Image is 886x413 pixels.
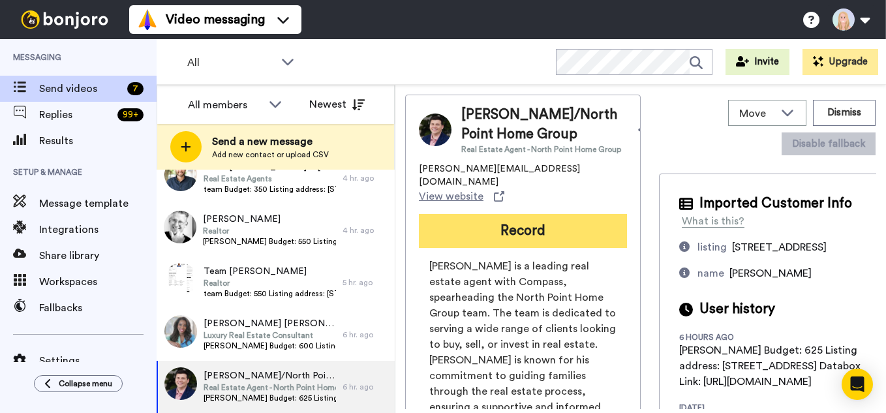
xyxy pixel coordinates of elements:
div: 6 hours ago [679,332,764,343]
span: Collapse menu [59,378,112,389]
span: Realtor [204,278,336,288]
span: Imported Customer Info [699,194,852,213]
div: 99 + [117,108,144,121]
span: Realtor [203,226,336,236]
span: Send a new message [212,134,329,149]
span: team Budget: 550 Listing address: [STREET_ADDRESS][PERSON_NAME] Databox Link: [URL][DOMAIN_NAME] [204,288,336,299]
span: Real Estate Agent - North Point Home Group [461,144,625,155]
button: Invite [726,49,789,75]
span: Real Estate Agent - North Point Home Group [204,382,336,393]
span: Message template [39,196,157,211]
span: Real Estate Agents [204,174,336,184]
a: View website [419,189,504,204]
div: 6 hr. ago [343,329,388,340]
button: Disable fallback [782,132,876,155]
div: 5 hr. ago [343,277,388,288]
button: Newest [299,91,374,117]
span: View website [419,189,483,204]
span: Fallbacks [39,300,157,316]
span: Add new contact or upload CSV [212,149,329,160]
span: Video messaging [166,10,265,29]
span: Results [39,133,157,149]
span: [PERSON_NAME] Budget: 600 Listing address: [STREET_ADDRESS] Databox Link: [URL][DOMAIN_NAME] [204,341,336,351]
span: Share library [39,248,157,264]
span: Replies [39,107,112,123]
span: [PERSON_NAME]/North Point Home Group [204,369,336,382]
img: 67e933c4-4553-4985-9259-be34127d3e25.jpg [164,315,197,348]
img: 2e941583-7251-46f5-8172-10250f9e2c7d.jpg [164,211,196,243]
div: [DATE] [679,403,764,413]
span: [PERSON_NAME] Budget: 550 Listing address: [STREET_ADDRESS][PERSON_NAME] Databox Link: [URL][DOMA... [203,236,336,247]
img: Image of Keith Keith Garafola/North Point Home Group [419,114,451,146]
span: Send videos [39,81,122,97]
div: name [697,266,724,281]
span: Team [PERSON_NAME] [204,265,336,278]
div: 7 [127,82,144,95]
div: All members [188,97,262,113]
div: [PERSON_NAME] Budget: 625 Listing address: [STREET_ADDRESS] Databox Link: [URL][DOMAIN_NAME] [679,343,863,390]
span: [PERSON_NAME]/North Point Home Group [461,105,625,144]
img: 56229b50-b22d-4f4c-a64c-9831cf10bfb6.jpg [164,263,197,296]
span: Settings [39,353,157,369]
img: vm-color.svg [137,9,158,30]
span: Integrations [39,222,157,237]
span: [PERSON_NAME] [203,213,336,226]
button: Upgrade [802,49,878,75]
span: [PERSON_NAME][EMAIL_ADDRESS][DOMAIN_NAME] [419,162,627,189]
div: listing [697,239,727,255]
div: 4 hr. ago [343,173,388,183]
button: Dismiss [813,100,876,126]
span: [PERSON_NAME] Budget: 625 Listing address: [STREET_ADDRESS] Databox Link: [URL][DOMAIN_NAME] [204,393,336,403]
span: All [187,55,275,70]
span: Luxury Real Estate Consultant [204,330,336,341]
div: Open Intercom Messenger [842,369,873,400]
button: Collapse menu [34,375,123,392]
span: team Budget: 350 Listing address: [STREET_ADDRESS] Databox Link: [URL][DOMAIN_NAME] [204,184,336,194]
span: [PERSON_NAME] [PERSON_NAME] [204,317,336,330]
div: What is this? [682,213,744,229]
button: Record [419,214,627,248]
span: [STREET_ADDRESS] [732,242,827,252]
img: 0a384b44-c1f8-48cb-98a5-45db4d4fb9fd.jpg [164,367,197,400]
span: Move [739,106,774,121]
span: [PERSON_NAME] [729,268,812,279]
span: Workspaces [39,274,157,290]
div: 4 hr. ago [343,225,388,236]
span: User history [699,299,775,319]
div: 6 hr. ago [343,382,388,392]
img: bj-logo-header-white.svg [16,10,114,29]
img: 0a639ccd-aca2-4151-b91c-59f9d1c8fdff.jpg [164,159,197,191]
